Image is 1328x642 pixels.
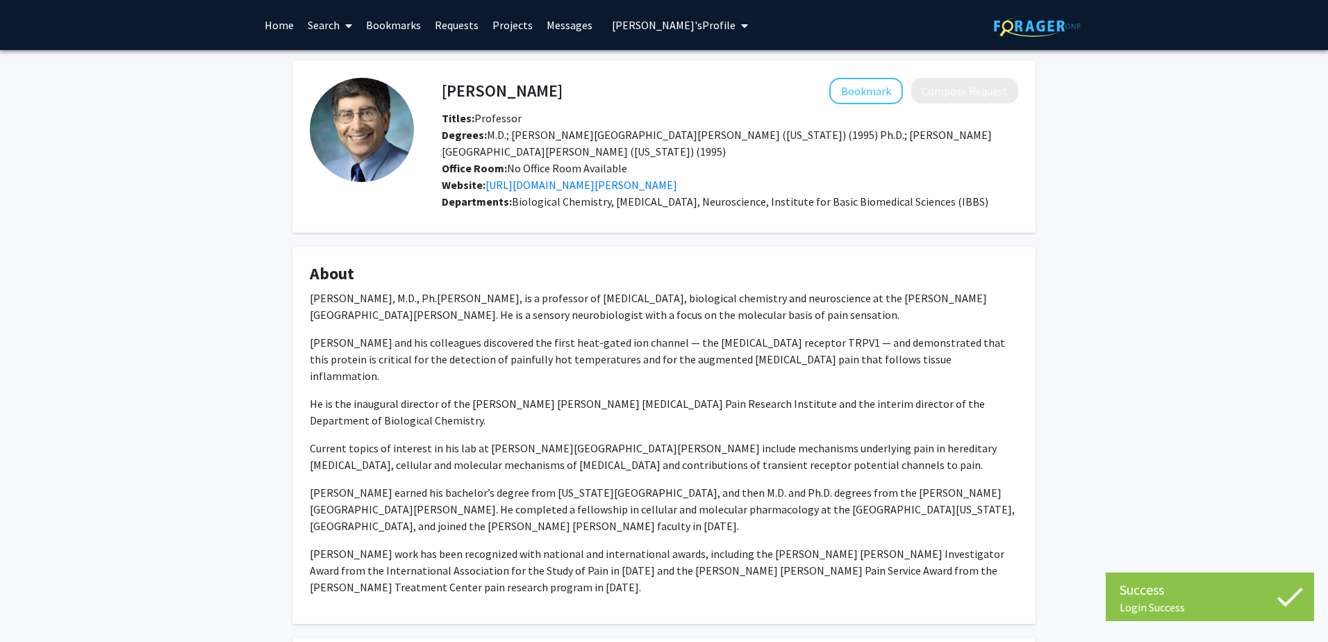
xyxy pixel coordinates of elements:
[442,111,474,125] b: Titles:
[442,195,512,208] b: Departments:
[442,178,485,192] b: Website:
[310,78,414,182] img: Profile Picture
[310,290,1018,323] p: [PERSON_NAME], M.D., Ph.[PERSON_NAME], is a professor of [MEDICAL_DATA], biological chemistry and...
[485,178,677,192] a: Opens in a new tab
[994,15,1081,37] img: ForagerOne Logo
[442,111,522,125] span: Professor
[310,264,1018,284] h4: About
[442,161,627,175] span: No Office Room Available
[359,1,428,49] a: Bookmarks
[442,161,507,175] b: Office Room:
[258,1,301,49] a: Home
[485,1,540,49] a: Projects
[442,128,992,158] span: M.D.; [PERSON_NAME][GEOGRAPHIC_DATA][PERSON_NAME] ([US_STATE]) (1995) Ph.D.; [PERSON_NAME][GEOGRA...
[512,195,988,208] span: Biological Chemistry, [MEDICAL_DATA], Neuroscience, Institute for Basic Biomedical Sciences (IBBS)
[540,1,599,49] a: Messages
[301,1,359,49] a: Search
[442,128,487,142] b: Degrees:
[612,18,736,32] span: [PERSON_NAME]'s Profile
[310,440,1018,473] p: Current topics of interest in his lab at [PERSON_NAME][GEOGRAPHIC_DATA][PERSON_NAME] include mech...
[310,334,1018,384] p: [PERSON_NAME] and his colleagues discovered the first heat-gated ion channel — the [MEDICAL_DATA]...
[310,545,1018,595] p: [PERSON_NAME] work has been recognized with national and international awards, including the [PER...
[442,78,563,104] h4: [PERSON_NAME]
[310,484,1018,534] p: [PERSON_NAME] earned his bachelor’s degree from [US_STATE][GEOGRAPHIC_DATA], and then M.D. and Ph...
[1120,600,1300,614] div: Login Success
[428,1,485,49] a: Requests
[310,395,1018,429] p: He is the inaugural director of the [PERSON_NAME] [PERSON_NAME] [MEDICAL_DATA] Pain Research Inst...
[911,78,1018,104] button: Compose Request to Michael Caterina
[829,78,903,104] button: Add Michael Caterina to Bookmarks
[1120,579,1300,600] div: Success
